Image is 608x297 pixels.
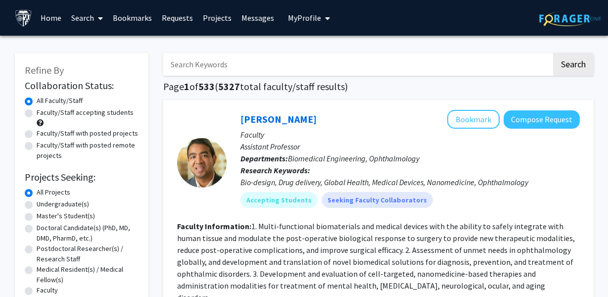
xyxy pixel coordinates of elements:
[240,141,580,152] p: Assistant Professor
[236,0,279,35] a: Messages
[504,110,580,129] button: Compose Request to Kunal Parikh
[322,192,433,208] mat-chip: Seeking Faculty Collaborators
[177,221,251,231] b: Faculty Information:
[108,0,157,35] a: Bookmarks
[240,192,318,208] mat-chip: Accepting Students
[240,153,288,163] b: Departments:
[163,53,552,76] input: Search Keywords
[288,13,321,23] span: My Profile
[37,264,139,285] label: Medical Resident(s) / Medical Fellow(s)
[288,153,420,163] span: Biomedical Engineering, Ophthalmology
[240,129,580,141] p: Faculty
[66,0,108,35] a: Search
[37,107,134,118] label: Faculty/Staff accepting students
[198,0,236,35] a: Projects
[157,0,198,35] a: Requests
[37,223,139,244] label: Doctoral Candidate(s) (PhD, MD, DMD, PharmD, etc.)
[15,9,32,27] img: Johns Hopkins University Logo
[240,165,310,175] b: Research Keywords:
[240,176,580,188] div: Bio-design, Drug delivery, Global Health, Medical Devices, Nanomedicine, Ophthalmology
[163,81,594,93] h1: Page of ( total faculty/staff results)
[25,171,139,183] h2: Projects Seeking:
[37,187,70,198] label: All Projects
[553,53,594,76] button: Search
[37,96,83,106] label: All Faculty/Staff
[184,80,189,93] span: 1
[25,80,139,92] h2: Collaboration Status:
[447,110,500,129] button: Add Kunal Parikh to Bookmarks
[198,80,215,93] span: 533
[218,80,240,93] span: 5327
[37,211,95,221] label: Master's Student(s)
[37,244,139,264] label: Postdoctoral Researcher(s) / Research Staff
[240,113,317,125] a: [PERSON_NAME]
[25,64,64,76] span: Refine By
[37,140,139,161] label: Faculty/Staff with posted remote projects
[37,128,138,139] label: Faculty/Staff with posted projects
[37,285,58,296] label: Faculty
[539,11,601,26] img: ForagerOne Logo
[36,0,66,35] a: Home
[37,199,89,209] label: Undergraduate(s)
